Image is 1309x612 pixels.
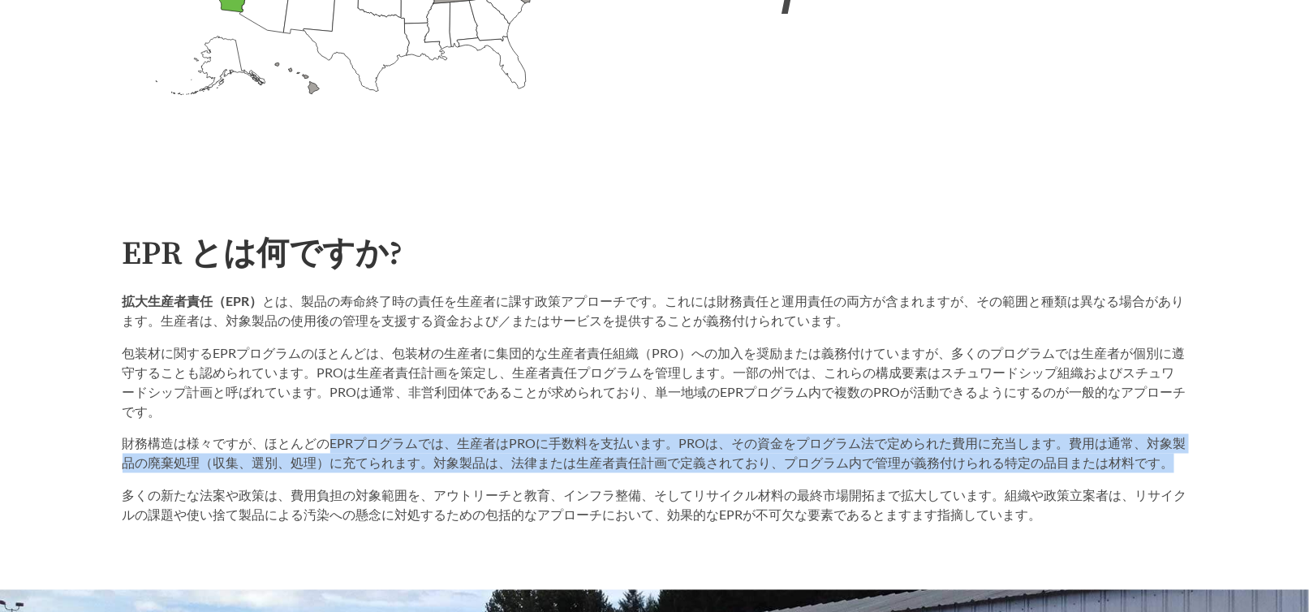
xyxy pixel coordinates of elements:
font: 包装材に関するEPRプログラムのほとんどは、包装材の生産者に集団的な生産者責任組織（PRO）への加入を奨励または義務付けていますが、多くのプログラムでは生産者が個別に遵守することも認められていま... [123,345,1186,419]
font: 多くの新たな法案や政策は、費用負担の対象範囲を、アウトリーチと教育、インフラ整備、そしてリサイクル材料の最終市場開拓まで拡大しています。組織や政策立案者は、リサイクルの課題や使い捨て製品による汚... [123,488,1187,523]
font: 財務構造は様々ですが、ほとんどのEPRプログラムでは、生産者はPROに手数料を支払います。PROは、その資金をプログラム法で定められた費用に充当します。費用は通常、対象製品の廃棄処理（収集、選別... [123,436,1186,471]
font: とは、製品の寿命終了時の責任を生産者に課す政策アプローチです。これには財務責任と運用責任の両方が含まれますが、その範囲と種類は異なる場合があります。生産者は、対象製品の使用後の管理を支援する資金... [123,293,1185,328]
font: EPR とは何ですか? [123,234,403,274]
font: 拡大生産者責任（EPR） [123,293,263,308]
